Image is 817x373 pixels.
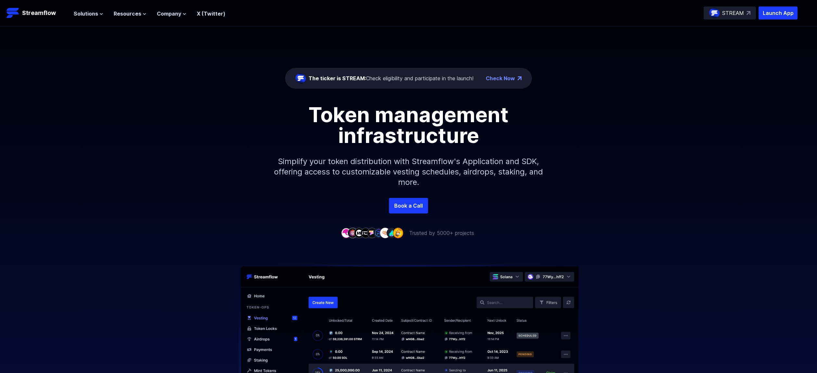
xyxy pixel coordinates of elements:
[197,10,225,17] a: X (Twitter)
[347,228,358,238] img: company-2
[704,6,756,19] a: STREAM
[518,76,522,80] img: top-right-arrow.png
[157,10,181,18] span: Company
[486,74,515,82] a: Check Now
[6,6,67,19] a: Streamflow
[6,6,19,19] img: Streamflow Logo
[354,228,364,238] img: company-3
[373,228,384,238] img: company-6
[262,104,555,146] h1: Token management infrastructure
[308,74,473,82] div: Check eligibility and participate in the launch!
[157,10,186,18] button: Company
[22,8,56,18] p: Streamflow
[709,8,720,18] img: streamflow-logo-circle.png
[341,228,351,238] img: company-1
[295,73,306,84] img: streamflow-logo-circle.png
[759,6,798,19] button: Launch App
[269,146,548,198] p: Simplify your token distribution with Streamflow's Application and SDK, offering access to custom...
[74,10,103,18] button: Solutions
[114,10,141,18] span: Resources
[747,11,750,15] img: top-right-arrow.svg
[386,228,397,238] img: company-8
[114,10,146,18] button: Resources
[409,229,474,237] p: Trusted by 5000+ projects
[360,228,371,238] img: company-4
[722,9,744,17] p: STREAM
[74,10,98,18] span: Solutions
[393,228,403,238] img: company-9
[308,75,366,82] span: The ticker is STREAM:
[389,198,428,213] a: Book a Call
[367,228,377,238] img: company-5
[380,228,390,238] img: company-7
